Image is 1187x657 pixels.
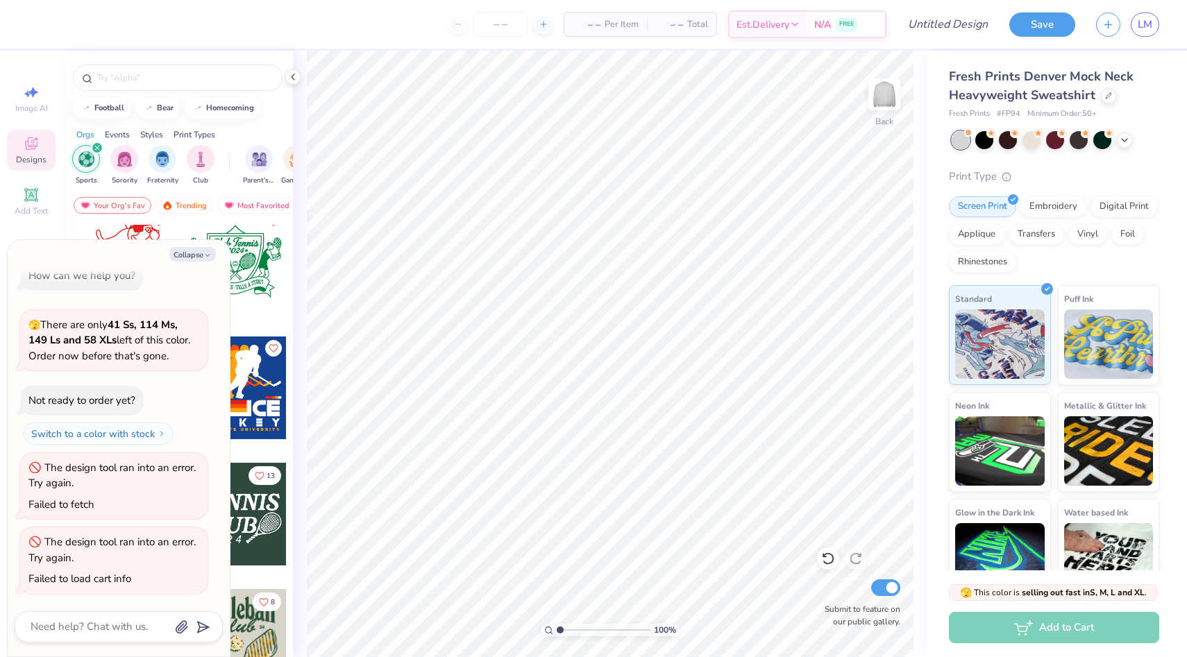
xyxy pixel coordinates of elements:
[74,197,151,214] div: Your Org's Fav
[997,108,1020,120] span: # FP94
[1064,309,1154,379] img: Puff Ink
[955,398,989,413] span: Neon Ink
[955,523,1045,592] img: Glow in the Dark Ink
[224,200,235,210] img: most_fav.gif
[1064,398,1146,413] span: Metallic & Glitter Ink
[147,145,178,186] div: filter for Fraternity
[206,104,254,112] div: homecoming
[1020,196,1086,217] div: Embroidery
[960,586,972,599] span: 🫣
[1064,416,1154,486] img: Metallic & Glitter Ink
[654,624,676,636] span: 100 %
[193,151,208,167] img: Club Image
[949,108,990,120] span: Fresh Prints
[174,128,215,141] div: Print Types
[949,68,1134,103] span: Fresh Prints Denver Mock Neck Heavyweight Sweatshirt
[158,429,166,438] img: Switch to a color with stock
[28,318,190,363] span: There are only left of this color. Order now before that's gone.
[73,98,131,119] button: football
[117,151,133,167] img: Sorority Image
[249,466,281,485] button: Like
[1022,587,1145,598] strong: selling out fast in S, M, L and XL
[267,472,275,479] span: 13
[955,416,1045,486] img: Neon Ink
[157,104,174,112] div: bear
[281,145,313,186] div: filter for Game Day
[135,98,180,119] button: bear
[112,176,137,186] span: Sorority
[140,128,163,141] div: Styles
[28,535,196,565] div: The design tool ran into an error. Try again.
[736,17,789,32] span: Est. Delivery
[187,145,214,186] button: filter button
[1009,224,1064,245] div: Transfers
[955,309,1045,379] img: Standard
[251,151,267,167] img: Parent's Weekend Image
[955,505,1034,520] span: Glow in the Dark Ink
[817,603,900,628] label: Submit to feature on our public gallery.
[253,592,281,611] button: Like
[28,461,196,490] div: The design tool ran into an error. Try again.
[143,104,154,112] img: trend_line.gif
[162,200,173,210] img: trending.gif
[281,145,313,186] button: filter button
[28,572,131,586] div: Failed to load cart info
[271,599,275,606] span: 8
[76,128,94,141] div: Orgs
[814,17,831,32] span: N/A
[28,318,40,332] span: 🫣
[81,104,92,112] img: trend_line.gif
[1091,196,1158,217] div: Digital Print
[1064,505,1128,520] span: Water based Ink
[949,196,1016,217] div: Screen Print
[147,145,178,186] button: filter button
[687,17,708,32] span: Total
[243,145,275,186] div: filter for Parent's Weekend
[192,104,203,112] img: trend_line.gif
[281,176,313,186] span: Game Day
[110,145,138,186] button: filter button
[1131,12,1159,37] a: LM
[185,98,260,119] button: homecoming
[1064,291,1093,306] span: Puff Ink
[15,103,48,114] span: Image AI
[28,393,135,407] div: Not ready to order yet?
[80,200,91,210] img: most_fav.gif
[24,423,174,445] button: Switch to a color with stock
[96,71,273,85] input: Try "Alpha"
[897,10,999,38] input: Untitled Design
[955,291,992,306] span: Standard
[78,151,94,167] img: Sports Image
[1068,224,1107,245] div: Vinyl
[960,586,1147,599] span: This color is .
[15,205,48,216] span: Add Text
[949,224,1004,245] div: Applique
[949,252,1016,273] div: Rhinestones
[110,145,138,186] div: filter for Sorority
[655,17,683,32] span: – –
[28,268,135,282] div: How can we help you?
[1064,523,1154,592] img: Water based Ink
[1009,12,1075,37] button: Save
[875,115,893,128] div: Back
[839,19,854,29] span: FREE
[76,176,97,186] span: Sports
[949,169,1159,185] div: Print Type
[187,145,214,186] div: filter for Club
[243,145,275,186] button: filter button
[155,151,170,167] img: Fraternity Image
[605,17,639,32] span: Per Item
[193,176,208,186] span: Club
[473,12,528,37] input: – –
[1111,224,1144,245] div: Foil
[147,176,178,186] span: Fraternity
[573,17,600,32] span: – –
[72,145,100,186] button: filter button
[105,128,130,141] div: Events
[16,154,47,165] span: Designs
[94,104,124,112] div: football
[243,176,275,186] span: Parent's Weekend
[265,340,282,357] button: Like
[169,247,216,262] button: Collapse
[1027,108,1097,120] span: Minimum Order: 50 +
